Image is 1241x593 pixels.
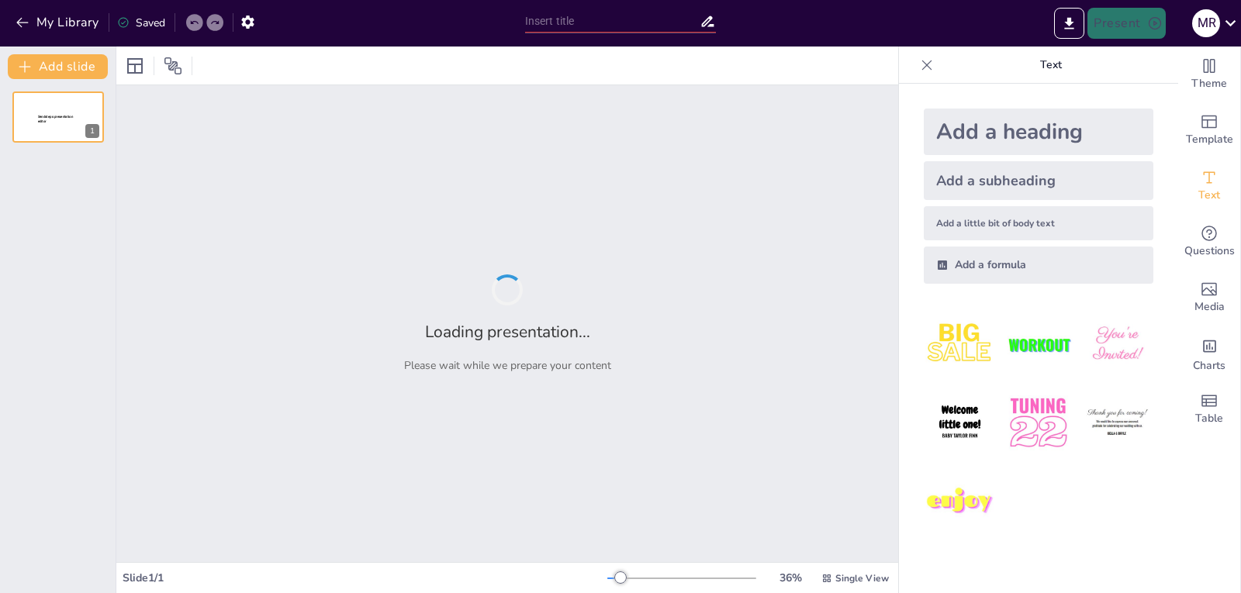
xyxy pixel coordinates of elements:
[1192,9,1220,37] div: M R
[924,206,1153,240] div: Add a little bit of body text
[1195,410,1223,427] span: Table
[525,10,700,33] input: Insert title
[924,466,996,538] img: 7.jpeg
[1191,75,1227,92] span: Theme
[1178,270,1240,326] div: Add images, graphics, shapes or video
[924,247,1153,284] div: Add a formula
[1193,357,1225,374] span: Charts
[1081,387,1153,459] img: 6.jpeg
[425,321,590,343] h2: Loading presentation...
[1178,47,1240,102] div: Change the overall theme
[117,16,165,30] div: Saved
[123,53,147,78] div: Layout
[1184,243,1235,260] span: Questions
[1081,309,1153,381] img: 3.jpeg
[1194,298,1225,315] span: Media
[1178,381,1240,437] div: Add a table
[1186,131,1233,148] span: Template
[38,115,73,123] span: Sendsteps presentation editor
[1192,8,1220,39] button: M R
[1178,102,1240,158] div: Add ready made slides
[772,571,809,585] div: 36 %
[404,358,611,373] p: Please wait while we prepare your content
[8,54,108,79] button: Add slide
[924,109,1153,155] div: Add a heading
[1198,187,1220,204] span: Text
[1178,326,1240,381] div: Add charts and graphs
[1054,8,1084,39] button: Export to PowerPoint
[85,124,99,138] div: 1
[1002,387,1074,459] img: 5.jpeg
[12,91,104,143] div: 1
[1178,214,1240,270] div: Get real-time input from your audience
[1002,309,1074,381] img: 2.jpeg
[12,10,105,35] button: My Library
[924,309,996,381] img: 1.jpeg
[924,161,1153,200] div: Add a subheading
[835,572,889,584] span: Single View
[924,387,996,459] img: 4.jpeg
[1178,158,1240,214] div: Add text boxes
[939,47,1163,84] p: Text
[1087,8,1165,39] button: Present
[164,57,182,75] span: Position
[123,571,607,585] div: Slide 1 / 1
